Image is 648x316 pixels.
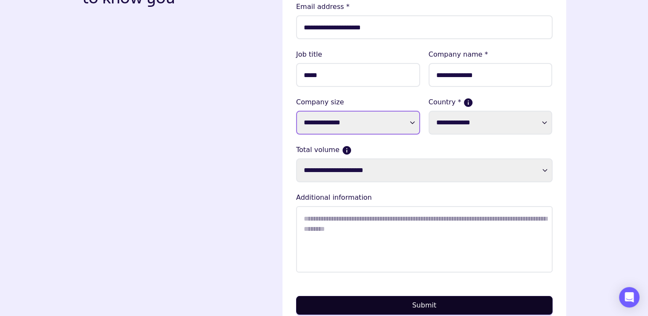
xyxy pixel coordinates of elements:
[296,192,553,203] lable: Additional information
[343,147,351,154] button: Current monthly volume your business makes in USD
[296,49,420,60] lable: Job title
[296,296,553,315] button: Submit
[429,97,553,107] label: Country *
[296,97,420,107] label: Company size
[464,99,472,106] button: If more than one country, please select where the majority of your sales come from.
[296,2,553,12] lable: Email address *
[619,287,639,307] div: Open Intercom Messenger
[296,145,553,155] label: Total volume
[429,49,553,60] lable: Company name *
